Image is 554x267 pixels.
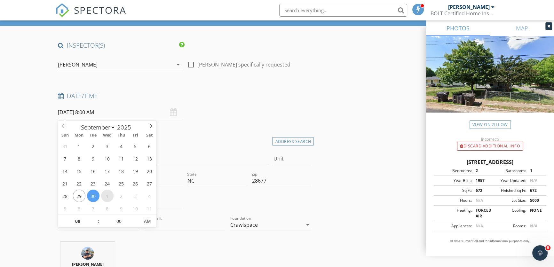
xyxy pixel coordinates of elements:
[436,168,472,174] div: Bedrooms:
[59,202,71,215] span: October 5, 2025
[97,215,99,228] span: :
[72,133,86,137] span: Mon
[532,245,548,261] iframe: Intercom live chat
[58,133,72,137] span: Sun
[139,215,156,228] span: Click to toggle
[530,223,537,229] span: N/A
[230,222,258,228] div: Crawlspace
[272,137,314,146] div: Address Search
[476,223,483,229] span: N/A
[73,152,85,165] span: September 8, 2025
[101,152,114,165] span: September 10, 2025
[58,92,311,100] h4: Date/Time
[143,140,155,152] span: September 6, 2025
[143,152,155,165] span: September 13, 2025
[73,165,85,177] span: September 15, 2025
[59,177,71,190] span: September 21, 2025
[87,165,99,177] span: September 16, 2025
[490,178,526,184] div: Year Updated:
[448,4,490,10] div: [PERSON_NAME]
[101,140,114,152] span: September 3, 2025
[87,177,99,190] span: September 23, 2025
[58,62,98,67] div: [PERSON_NAME]
[143,202,155,215] span: October 11, 2025
[101,202,114,215] span: October 8, 2025
[115,140,128,152] span: September 4, 2025
[101,165,114,177] span: September 17, 2025
[86,133,100,137] span: Tue
[436,223,472,229] div: Appliances:
[545,245,550,250] span: 8
[87,190,99,202] span: September 30, 2025
[143,190,155,202] span: October 4, 2025
[87,140,99,152] span: September 2, 2025
[431,10,495,17] div: BOLT Certified Home Inspection
[55,3,69,17] img: The Best Home Inspection Software - Spectora
[174,61,182,68] i: arrow_drop_down
[59,190,71,202] span: September 28, 2025
[526,198,544,203] div: 5000
[101,177,114,190] span: September 24, 2025
[526,188,544,193] div: 672
[59,10,201,21] h1: New Inspection
[472,208,490,219] div: FORCED AIR
[115,190,128,202] span: October 2, 2025
[129,190,142,202] span: October 3, 2025
[87,202,99,215] span: October 7, 2025
[526,208,544,219] div: NONE
[197,61,290,68] label: [PERSON_NAME] specifically requested
[142,133,156,137] span: Sat
[59,152,71,165] span: September 7, 2025
[129,165,142,177] span: September 19, 2025
[436,198,472,203] div: Floors:
[115,152,128,165] span: September 11, 2025
[426,20,490,36] a: PHOTOS
[73,202,85,215] span: October 6, 2025
[59,165,71,177] span: September 14, 2025
[73,190,85,202] span: September 29, 2025
[101,190,114,202] span: October 1, 2025
[115,202,128,215] span: October 9, 2025
[304,221,311,229] i: arrow_drop_down
[128,133,142,137] span: Fri
[115,177,128,190] span: September 25, 2025
[129,140,142,152] span: September 5, 2025
[490,208,526,219] div: Cooling:
[115,123,137,131] input: Year
[436,208,472,219] div: Heating:
[490,223,526,229] div: Rooms:
[434,158,546,166] div: [STREET_ADDRESS]
[530,178,537,183] span: N/A
[490,188,526,193] div: Finished Sq Ft:
[129,202,142,215] span: October 10, 2025
[490,20,554,36] a: MAP
[476,198,483,203] span: N/A
[73,140,85,152] span: September 1, 2025
[58,136,311,144] h4: Location
[55,9,126,22] a: SPECTORA
[426,137,554,142] div: Incorrect?
[436,188,472,193] div: Sq Ft:
[59,140,71,152] span: August 31, 2025
[129,177,142,190] span: September 26, 2025
[58,105,182,120] input: Select date
[472,178,490,184] div: 1957
[434,239,546,243] p: All data is unverified and for informational purposes only.
[58,41,185,50] h4: INSPECTOR(S)
[143,165,155,177] span: September 20, 2025
[426,36,554,128] img: streetview
[490,198,526,203] div: Lot Size:
[436,178,472,184] div: Year Built:
[74,3,126,17] span: SPECTORA
[81,247,94,260] img: img_0701.jpeg
[472,188,490,193] div: 672
[114,133,128,137] span: Thu
[472,168,490,174] div: 2
[143,177,155,190] span: September 27, 2025
[87,152,99,165] span: September 9, 2025
[129,152,142,165] span: September 12, 2025
[490,168,526,174] div: Bathrooms:
[100,133,114,137] span: Wed
[73,177,85,190] span: September 22, 2025
[526,168,544,174] div: 1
